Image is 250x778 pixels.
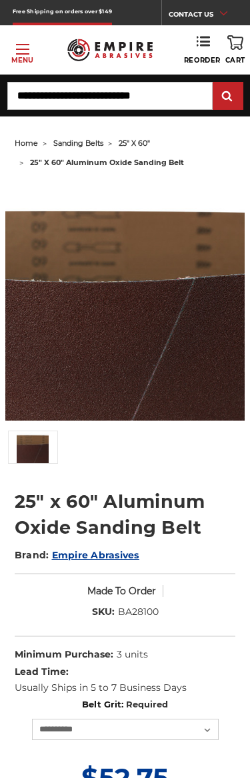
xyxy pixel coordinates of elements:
span: Toggle menu [16,49,29,50]
label: Belt Grit: [15,698,235,711]
dt: SKU: [92,605,115,619]
a: sanding belts [53,138,103,148]
a: Empire Abrasives [52,549,139,561]
input: Submit [215,83,241,110]
span: Reorder [184,56,221,65]
h1: 25" x 60" Aluminum Oxide Sanding Belt [15,488,235,540]
dd: BA28100 [118,605,159,619]
a: home [15,138,38,148]
span: Cart [225,56,245,65]
span: 25" x 60" aluminum oxide sanding belt [30,158,184,167]
img: 25" x 60" Aluminum Oxide Sanding Belt [17,431,49,463]
a: CONTACT US [169,7,237,25]
dd: 3 units [117,648,148,662]
a: 25" x 60" [119,138,150,148]
span: Brand: [15,549,49,561]
span: Made To Order [87,585,156,597]
p: Menu [11,55,33,65]
small: Required [126,699,168,709]
dt: Lead Time: [15,665,69,679]
dt: Minimum Purchase: [15,648,113,662]
a: Cart [225,35,245,65]
dd: Usually Ships in 5 to 7 Business Days [15,681,187,695]
a: Reorder [184,35,221,65]
img: Empire Abrasives [67,33,153,67]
